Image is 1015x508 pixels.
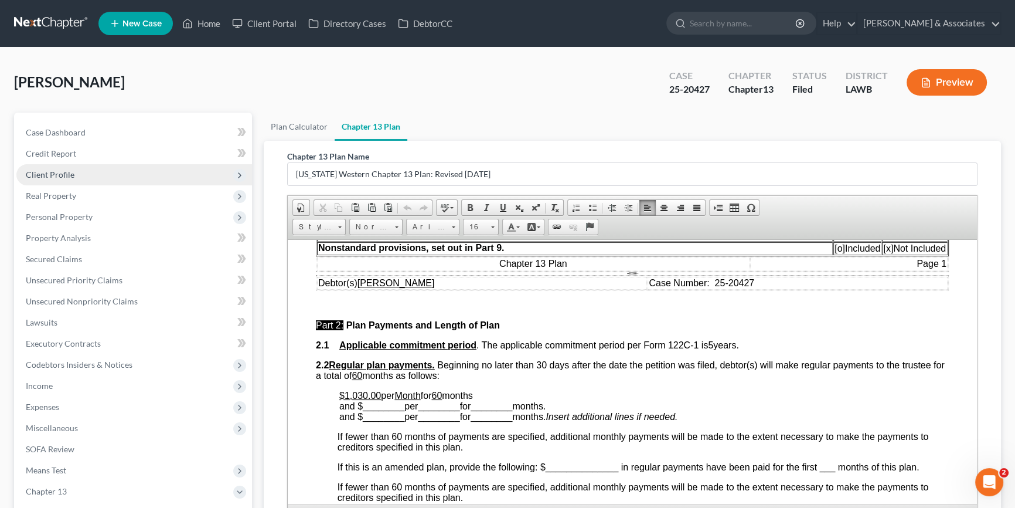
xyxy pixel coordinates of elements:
[549,219,565,235] a: Link
[742,200,759,215] a: Insert Special Character
[16,249,252,270] a: Secured Claims
[264,113,335,141] a: Plan Calculator
[287,150,369,162] label: Chapter 13 Plan Name
[16,122,252,143] a: Case Dashboard
[846,83,888,96] div: LAWB
[26,317,57,327] span: Lawsuits
[392,13,458,34] a: DebtorCC
[26,148,76,158] span: Credit Report
[16,228,252,249] a: Property Analysis
[728,69,774,83] div: Chapter
[16,333,252,354] a: Executory Contracts
[399,200,415,215] a: Undo
[302,13,392,34] a: Directory Cases
[565,219,581,235] a: Unlink
[907,69,987,96] button: Preview
[726,200,742,215] a: Table
[331,200,347,215] a: Copy
[26,275,122,285] span: Unsecured Priority Claims
[26,191,76,201] span: Real Property
[584,200,601,215] a: Insert/Remove Bulleted List
[857,13,1000,34] a: [PERSON_NAME] & Associates
[363,200,380,215] a: Paste as plain text
[503,219,523,235] a: Text Color
[478,200,495,215] a: Italic
[495,200,511,215] a: Underline
[122,19,162,28] span: New Case
[176,13,226,34] a: Home
[26,360,132,370] span: Codebtors Insiders & Notices
[462,200,478,215] a: Bold
[547,200,563,215] a: Remove Format
[710,200,726,215] a: Insert Page Break for Printing
[380,200,396,215] a: Paste from Word
[288,163,977,185] input: Enter name...
[14,73,125,90] span: [PERSON_NAME]
[690,12,797,34] input: Search by name...
[26,296,138,306] span: Unsecured Nonpriority Claims
[293,219,334,235] span: Styles
[511,200,527,215] a: Subscript
[226,13,302,34] a: Client Portal
[406,219,459,235] a: Arial
[16,291,252,312] a: Unsecured Nonpriority Claims
[763,83,774,94] span: 13
[26,486,67,496] span: Chapter 13
[293,200,309,215] a: Document Properties
[26,233,91,243] span: Property Analysis
[26,444,74,454] span: SOFA Review
[999,468,1009,477] span: 2
[314,200,331,215] a: Cut
[523,219,544,235] a: Background Color
[415,200,432,215] a: Redo
[620,200,636,215] a: Increase Indent
[292,219,346,235] a: Styles
[16,312,252,333] a: Lawsuits
[639,200,656,215] a: Align Left
[689,200,705,215] a: Justify
[26,423,78,433] span: Miscellaneous
[26,402,59,412] span: Expenses
[656,200,672,215] a: Center
[26,465,66,475] span: Means Test
[407,219,448,235] span: Arial
[26,254,82,264] span: Secured Claims
[604,200,620,215] a: Decrease Indent
[568,200,584,215] a: Insert/Remove Numbered List
[16,143,252,164] a: Credit Report
[26,170,74,180] span: Client Profile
